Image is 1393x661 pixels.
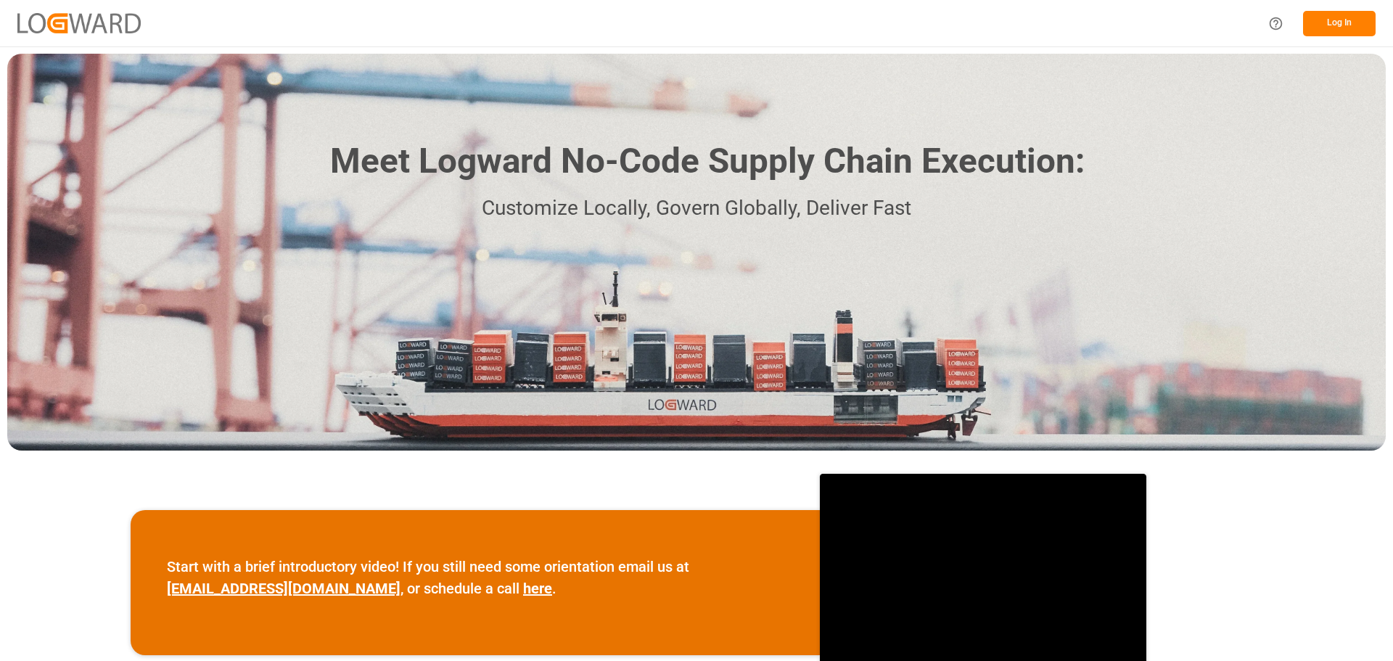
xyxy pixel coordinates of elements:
[308,192,1085,225] p: Customize Locally, Govern Globally, Deliver Fast
[1303,11,1376,36] button: Log In
[330,136,1085,187] h1: Meet Logward No-Code Supply Chain Execution:
[1260,7,1292,40] button: Help Center
[167,580,400,597] a: [EMAIL_ADDRESS][DOMAIN_NAME]
[167,556,784,599] p: Start with a brief introductory video! If you still need some orientation email us at , or schedu...
[523,580,552,597] a: here
[17,13,141,33] img: Logward_new_orange.png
